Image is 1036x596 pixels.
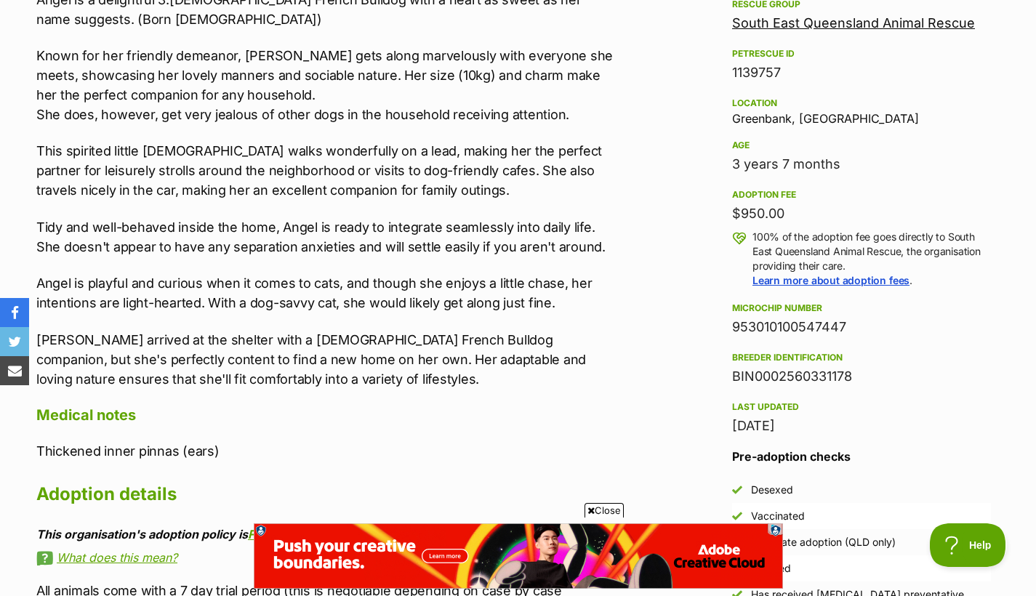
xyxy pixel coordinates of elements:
[732,154,991,174] div: 3 years 7 months
[732,97,991,109] div: Location
[36,217,617,257] p: Tidy and well-behaved inside the home, Angel is ready to integrate seamlessly into daily life. Sh...
[930,523,1007,567] iframe: Help Scout Beacon - Open
[36,441,617,461] p: Thickened inner pinnas (ears)
[732,485,742,495] img: Yes
[732,401,991,413] div: Last updated
[732,317,991,337] div: 953010100547447
[732,48,991,60] div: PetRescue ID
[36,330,617,389] p: [PERSON_NAME] arrived at the shelter with a [DEMOGRAPHIC_DATA] French Bulldog companion, but she'...
[36,46,617,124] p: Known for her friendly demeanor, [PERSON_NAME] gets along marvelously with everyone she meets, sh...
[254,523,783,589] iframe: Advertisement
[732,352,991,363] div: Breeder identification
[732,140,991,151] div: Age
[732,511,742,521] img: Yes
[751,483,793,497] div: Desexed
[248,527,292,541] a: Flexible
[36,273,617,313] p: Angel is playful and curious when it comes to cats, and though she enjoys a little chase, her int...
[732,366,991,387] div: BIN0002560331178
[585,503,624,518] span: Close
[36,528,617,541] div: This organisation's adoption policy is
[751,509,805,523] div: Vaccinated
[36,478,617,510] h2: Adoption details
[36,551,617,564] a: What does this mean?
[732,204,991,224] div: $950.00
[36,406,617,424] h4: Medical notes
[732,94,991,125] div: Greenbank, [GEOGRAPHIC_DATA]
[732,448,991,465] h3: Pre-adoption checks
[732,302,991,314] div: Microchip number
[732,189,991,201] div: Adoption fee
[732,63,991,83] div: 1139757
[751,535,896,549] div: Interstate adoption (QLD only)
[752,274,909,286] a: Learn more about adoption fees
[752,230,991,288] p: 100% of the adoption fee goes directly to South East Queensland Animal Rescue, the organisation p...
[732,15,975,31] a: South East Queensland Animal Rescue
[732,416,991,436] div: [DATE]
[36,141,617,200] p: This spirited little [DEMOGRAPHIC_DATA] walks wonderfully on a lead, making her the perfect partn...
